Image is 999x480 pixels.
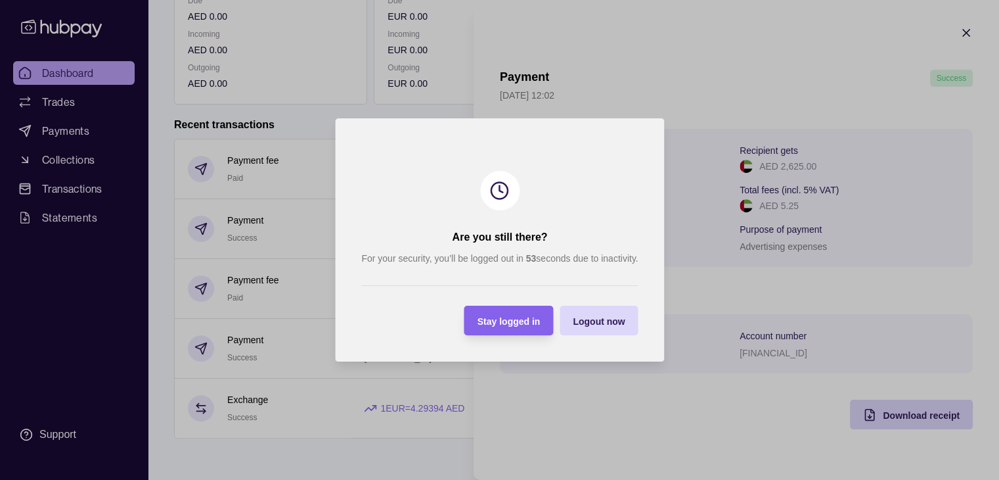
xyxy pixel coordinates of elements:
[464,306,553,335] button: Stay logged in
[477,316,540,327] span: Stay logged in
[560,306,638,335] button: Logout now
[452,230,547,245] h2: Are you still there?
[525,253,536,264] strong: 53
[361,251,638,266] p: For your security, you’ll be logged out in seconds due to inactivity.
[573,316,625,327] span: Logout now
